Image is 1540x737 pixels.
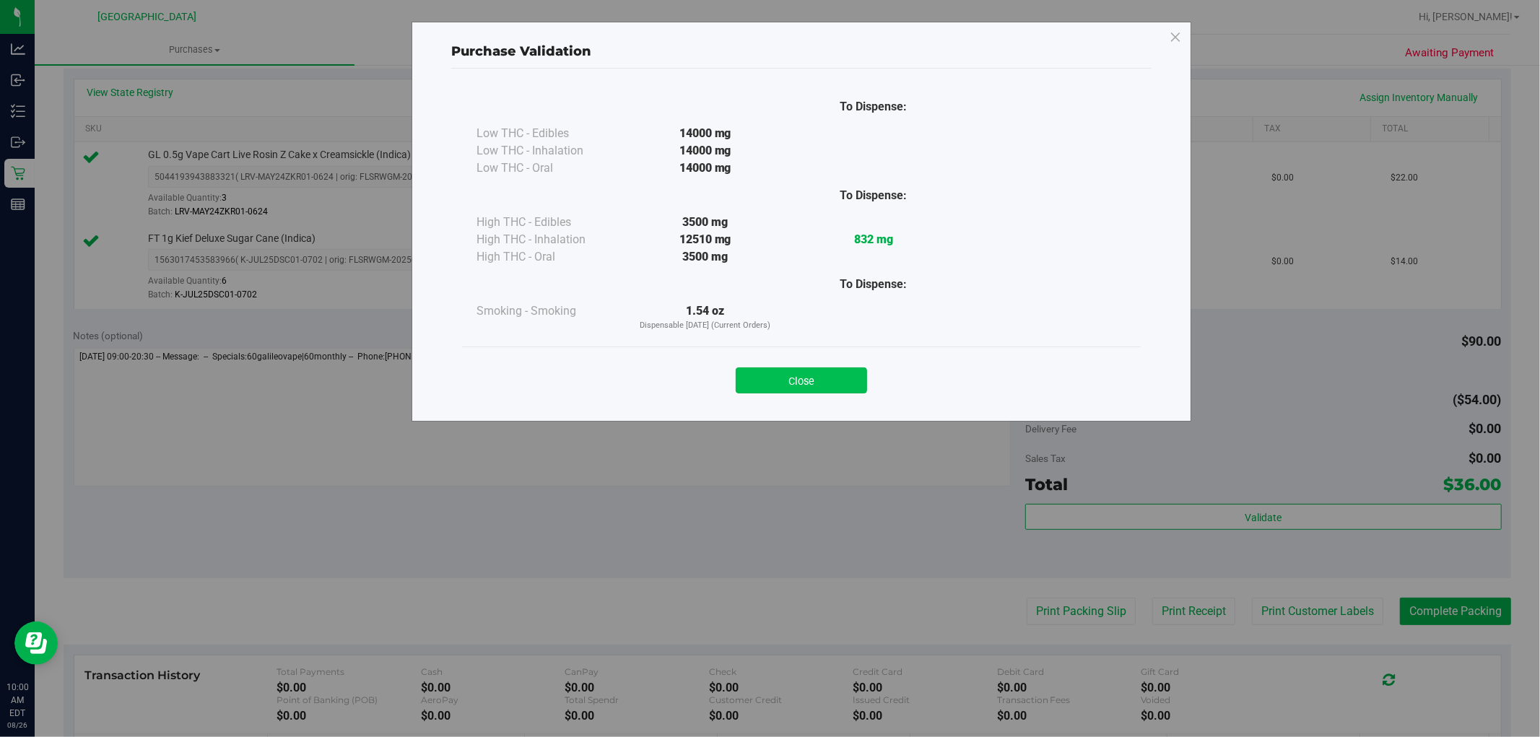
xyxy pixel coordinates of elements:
[477,142,621,160] div: Low THC - Inhalation
[789,187,957,204] div: To Dispense:
[621,320,789,332] p: Dispensable [DATE] (Current Orders)
[477,125,621,142] div: Low THC - Edibles
[477,214,621,231] div: High THC - Edibles
[854,232,893,246] strong: 832 mg
[477,248,621,266] div: High THC - Oral
[621,302,789,332] div: 1.54 oz
[736,367,867,393] button: Close
[621,248,789,266] div: 3500 mg
[621,160,789,177] div: 14000 mg
[451,43,591,59] span: Purchase Validation
[14,622,58,665] iframe: Resource center
[621,231,789,248] div: 12510 mg
[621,214,789,231] div: 3500 mg
[477,160,621,177] div: Low THC - Oral
[477,302,621,320] div: Smoking - Smoking
[789,276,957,293] div: To Dispense:
[477,231,621,248] div: High THC - Inhalation
[621,125,789,142] div: 14000 mg
[621,142,789,160] div: 14000 mg
[789,98,957,115] div: To Dispense:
